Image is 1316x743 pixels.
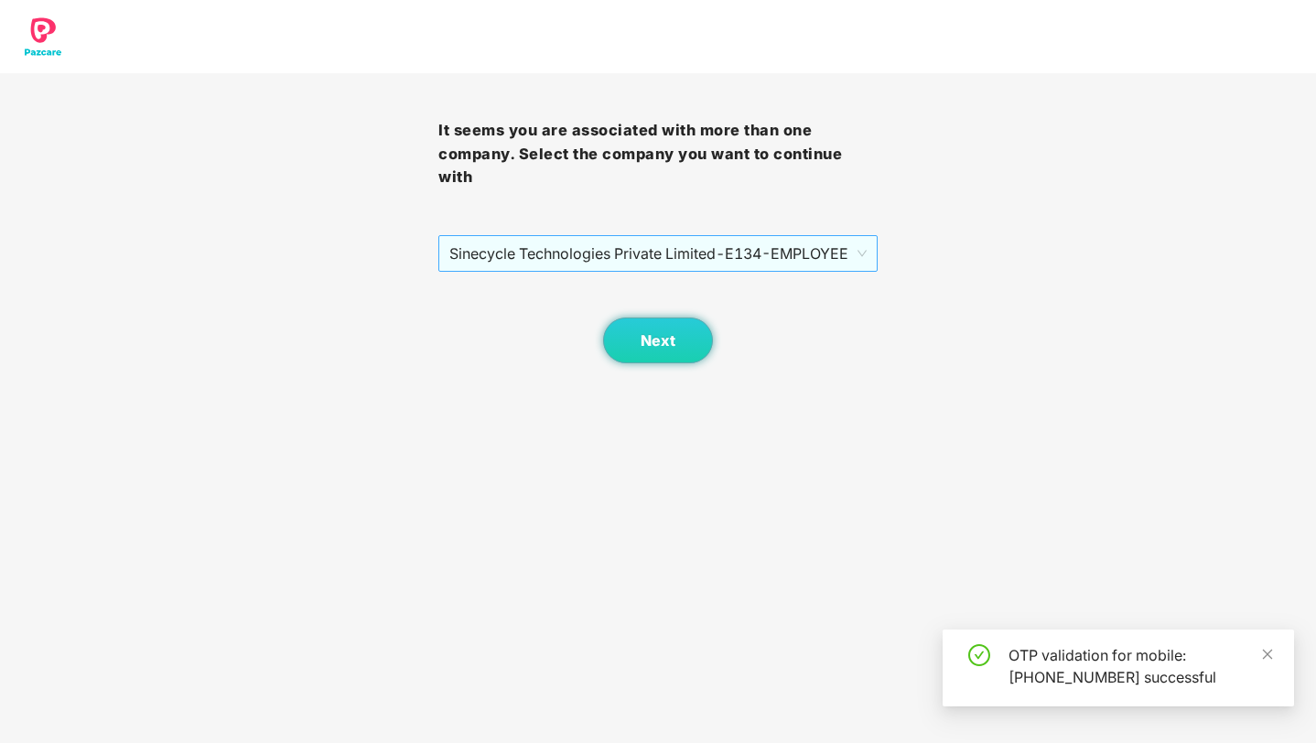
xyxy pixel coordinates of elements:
span: check-circle [968,644,990,666]
h3: It seems you are associated with more than one company. Select the company you want to continue with [438,119,877,189]
span: Next [641,332,675,350]
div: OTP validation for mobile: [PHONE_NUMBER] successful [1009,644,1272,688]
span: close [1261,648,1274,661]
span: Sinecycle Technologies Private Limited - E134 - EMPLOYEE [449,236,866,271]
button: Next [603,318,713,363]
